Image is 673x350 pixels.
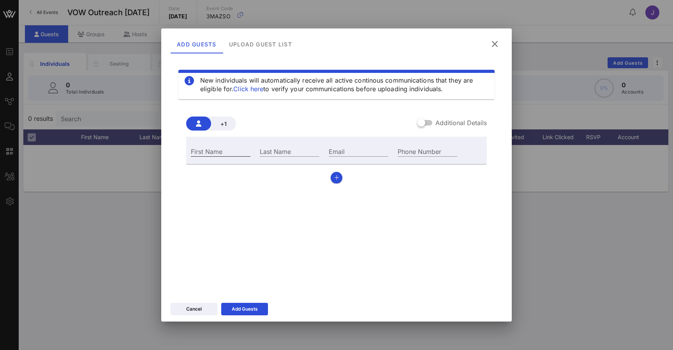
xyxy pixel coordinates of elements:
button: Add Guests [221,303,268,315]
div: Cancel [186,305,202,313]
span: +1 [217,120,230,127]
button: +1 [211,117,236,131]
a: Click here [233,85,263,93]
div: Add Guests [232,305,258,313]
div: Add Guests [171,35,223,53]
div: New individuals will automatically receive all active continous communications that they are elig... [200,76,488,93]
label: Additional Details [435,119,487,127]
div: Upload Guest List [223,35,298,53]
button: Cancel [171,303,217,315]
